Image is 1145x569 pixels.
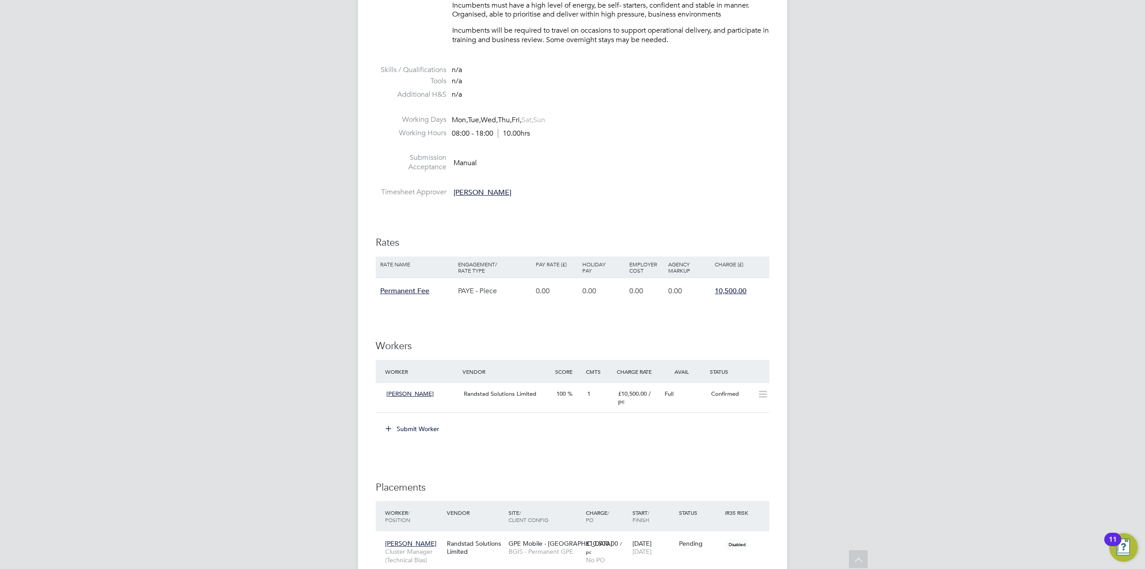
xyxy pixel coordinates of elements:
div: Worker [383,364,460,380]
div: Charge (£) [712,257,767,272]
div: Avail [661,364,708,380]
span: / Position [385,509,410,523]
span: Wed, [481,116,498,124]
a: [PERSON_NAME]Cluster Manager (Technical Bias)Randstad Solutions LimitedGPE Mobile - [GEOGRAPHIC_D... [383,535,769,542]
span: Sun [533,116,545,124]
label: Timesheet Approver [376,188,446,197]
div: PAYE - Piece [456,278,534,304]
span: n/a [452,90,462,99]
span: Tue, [468,116,481,124]
div: Vendor [460,364,553,380]
span: 100 [556,390,566,398]
div: Pending [679,539,721,548]
div: Employer Cost [627,257,666,278]
label: Submission Acceptance [376,153,446,172]
div: Status [677,505,723,521]
span: / PO [586,509,609,523]
div: Pay Rate (£) [534,257,580,272]
span: Fri, [512,116,522,124]
span: [DATE] [632,548,652,556]
span: GPE Mobile - [GEOGRAPHIC_DATA] [509,539,612,548]
div: 0.00 [534,278,580,304]
span: Disabled [725,539,749,550]
span: 0.00 [668,287,682,295]
span: Full [665,390,674,398]
label: Additional H&S [376,90,446,99]
p: Incumbents will be required to travel on occasions to support operational delivery, and participa... [452,26,769,45]
span: [PERSON_NAME] [386,390,434,398]
label: Working Hours [376,128,446,138]
div: Confirmed [708,387,754,402]
span: Randstad Solutions Limited [464,390,536,398]
span: Cluster Manager (Technical Bias) [385,548,442,564]
div: Cmts [584,364,615,380]
span: / Finish [632,509,649,523]
div: Holiday Pay [580,257,627,278]
span: [PERSON_NAME] [454,188,511,197]
div: Worker [383,505,445,528]
div: Agency Markup [666,257,712,278]
span: 1 [587,390,590,398]
div: Site [506,505,584,528]
label: Tools [376,77,446,86]
span: / pc [618,390,651,405]
span: 10,500.00 [715,287,746,295]
div: Score [553,364,584,380]
span: £10,500.00 [586,539,618,548]
span: Mon, [452,116,468,124]
span: Manual [454,158,477,167]
div: Rate Name [378,257,456,272]
div: Status [708,364,769,380]
div: IR35 Risk [723,505,754,521]
div: [DATE] [630,535,677,560]
div: Start [630,505,677,528]
span: 0.00 [582,287,596,295]
span: 0.00 [629,287,643,295]
div: 11 [1109,539,1117,551]
div: Randstad Solutions Limited [445,535,506,560]
h3: Rates [376,236,769,249]
span: BGIS - Permanent GPE [509,548,581,556]
span: Thu, [498,116,512,124]
span: n/a [452,77,462,86]
div: 08:00 - 18:00 [452,129,530,138]
h3: Workers [376,340,769,353]
button: Submit Worker [379,422,446,436]
span: Sat, [522,116,533,124]
h3: Placements [376,481,769,494]
span: n/a [452,65,462,74]
span: No PO [586,556,605,564]
div: Vendor [445,505,506,521]
div: Charge [584,505,630,528]
span: £10,500.00 [618,390,647,398]
span: 10.00hrs [498,129,530,138]
div: Engagement/ Rate Type [456,257,534,278]
div: Charge Rate [615,364,661,380]
span: [PERSON_NAME] [385,539,437,548]
label: Working Days [376,115,446,124]
label: Skills / Qualifications [376,65,446,75]
span: Permanent Fee [380,287,429,295]
button: Open Resource Center, 11 new notifications [1109,533,1138,562]
span: / Client Config [509,509,548,523]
